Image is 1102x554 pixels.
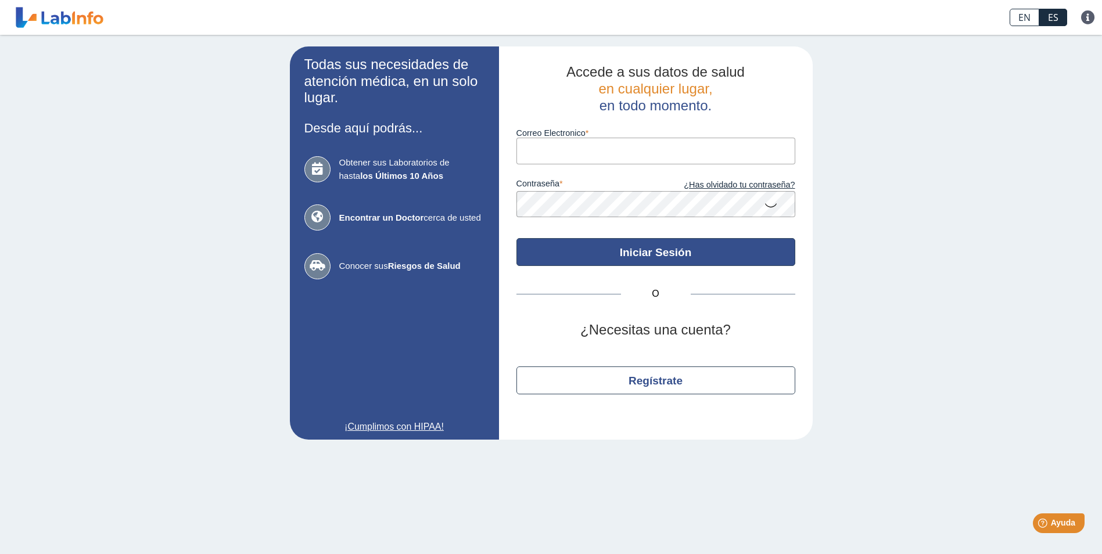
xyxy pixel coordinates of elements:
[621,287,691,301] span: O
[600,98,712,113] span: en todo momento.
[999,509,1089,541] iframe: Help widget launcher
[566,64,745,80] span: Accede a sus datos de salud
[339,211,484,225] span: cerca de usted
[304,420,484,434] a: ¡Cumplimos con HIPAA!
[339,260,484,273] span: Conocer sus
[1039,9,1067,26] a: ES
[360,171,443,181] b: los Últimos 10 Años
[304,121,484,135] h3: Desde aquí podrás...
[516,238,795,266] button: Iniciar Sesión
[516,366,795,394] button: Regístrate
[339,156,484,182] span: Obtener sus Laboratorios de hasta
[598,81,712,96] span: en cualquier lugar,
[339,213,424,222] b: Encontrar un Doctor
[304,56,484,106] h2: Todas sus necesidades de atención médica, en un solo lugar.
[516,128,795,138] label: Correo Electronico
[516,179,656,192] label: contraseña
[388,261,461,271] b: Riesgos de Salud
[1010,9,1039,26] a: EN
[516,322,795,339] h2: ¿Necesitas una cuenta?
[656,179,795,192] a: ¿Has olvidado tu contraseña?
